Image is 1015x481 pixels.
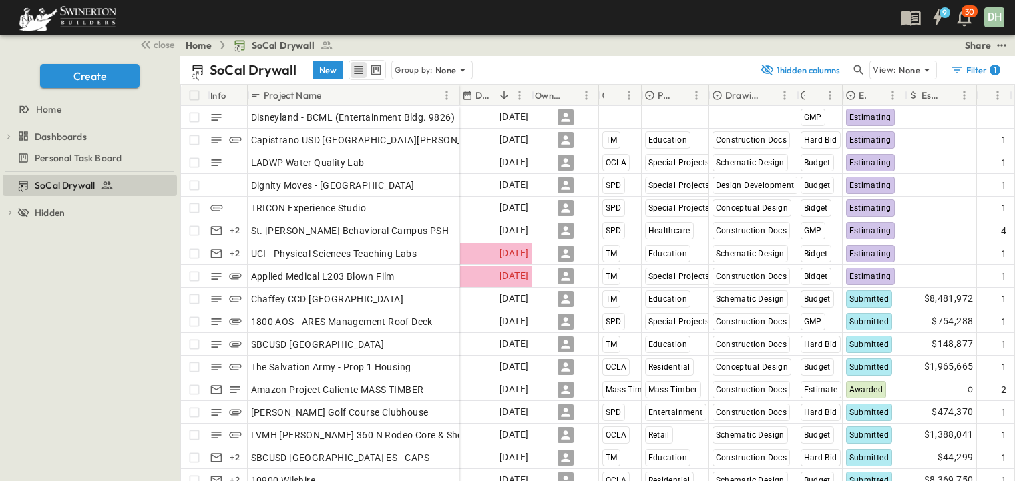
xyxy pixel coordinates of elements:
h6: 1 [994,65,996,75]
span: [DATE] [499,268,528,284]
span: Disneyland - BCML (Entertainment Bldg. 9826) [251,111,455,124]
a: Home [186,39,212,52]
p: Primary Market [658,89,671,102]
span: Budget [804,181,831,190]
p: View: [873,63,896,77]
span: [PERSON_NAME] Golf Course Clubhouse [251,406,429,419]
span: OCLA [606,430,627,440]
div: Filter [950,63,1000,77]
p: Group by: [395,63,433,77]
button: Sort [324,88,339,103]
span: 1 [1001,292,1006,306]
span: OCLA [606,158,627,167]
span: Hard Bid [804,408,837,417]
button: Sort [870,88,885,103]
span: Construction Docs [716,385,787,394]
span: Mass Timber Direct [606,385,680,394]
span: Conceptual Design [716,362,789,372]
span: TM [606,272,618,281]
span: [DATE] [499,200,528,215]
span: 1 [1001,406,1006,419]
button: New [313,61,343,79]
div: + 2 [227,223,243,239]
span: Special Projects [648,317,710,326]
a: Personal Task Board [3,149,174,167]
button: Menu [578,87,594,103]
div: Personal Task Boardtest [3,147,177,169]
button: close [134,35,177,53]
button: row view [351,62,367,78]
span: Construction Docs [716,272,787,281]
div: + 2 [227,246,243,262]
button: Sort [497,88,512,103]
button: Create [40,64,140,88]
span: Estimate [804,385,838,394]
span: LADWP Water Quality Lab [251,156,365,169]
button: Sort [564,88,578,103]
span: [DATE] [499,359,528,374]
span: Personal Task Board [35,151,122,165]
span: Budget [804,294,831,304]
span: 1 [1001,270,1006,283]
span: Special Projects [648,272,710,281]
span: Estimating [849,249,891,258]
span: [DATE] [499,177,528,193]
span: SPD [606,408,622,417]
button: 9 [924,5,951,29]
span: Submitted [849,317,889,326]
p: 30 [965,7,974,17]
span: Schematic Design [716,294,785,304]
span: Estimating [849,158,891,167]
span: GMP [804,317,822,326]
span: 1 [1001,451,1006,464]
span: Bidget [804,249,828,258]
span: Amazon Project Caliente MASS TIMBER [251,383,424,396]
span: Education [648,135,688,145]
span: Education [648,340,688,349]
p: Drawing Status [725,89,759,102]
span: Special Projects [648,203,710,213]
span: Budget [804,158,831,167]
a: SoCal Drywall [233,39,333,52]
span: Entertainment [648,408,703,417]
span: Special Projects [648,181,710,190]
span: Conceptual Design [716,203,789,213]
span: TM [606,340,618,349]
span: Estimating [849,181,891,190]
span: [DATE] [499,314,528,329]
span: 1 [1001,201,1006,215]
span: SPD [606,203,622,213]
span: 1 [1001,338,1006,351]
span: 1 [1001,247,1006,260]
span: [DATE] [499,336,528,352]
span: Construction Docs [716,135,787,145]
span: Hard Bid [804,453,837,462]
span: Estimating [849,272,891,281]
span: SPD [606,181,622,190]
span: UCI - Physical Sciences Teaching Labs [251,247,417,260]
span: 1 [1001,315,1006,328]
span: Construction Docs [716,453,787,462]
p: None [435,63,457,77]
h6: 9 [942,7,947,18]
span: OCLA [606,362,627,372]
span: Construction Docs [716,408,787,417]
button: Menu [777,87,793,103]
p: Project Name [264,89,321,102]
span: 1 [1001,156,1006,169]
span: Schematic Design [716,430,785,440]
span: 2 [1001,383,1006,396]
button: Sort [762,88,777,103]
span: 4 [1001,224,1006,237]
button: Sort [606,88,621,103]
span: SPD [606,226,622,235]
span: TRICON Experience Studio [251,201,367,215]
div: table view [349,60,386,80]
span: $1,965,665 [924,359,974,374]
button: Sort [807,88,822,103]
span: Submitted [849,362,889,372]
span: SBCUSD [GEOGRAPHIC_DATA] ES - CAPS [251,451,430,464]
span: LVMH [PERSON_NAME] 360 N Rodeo Core & Shell [251,428,467,442]
div: Owner [535,77,561,114]
span: [DATE] [499,450,528,465]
